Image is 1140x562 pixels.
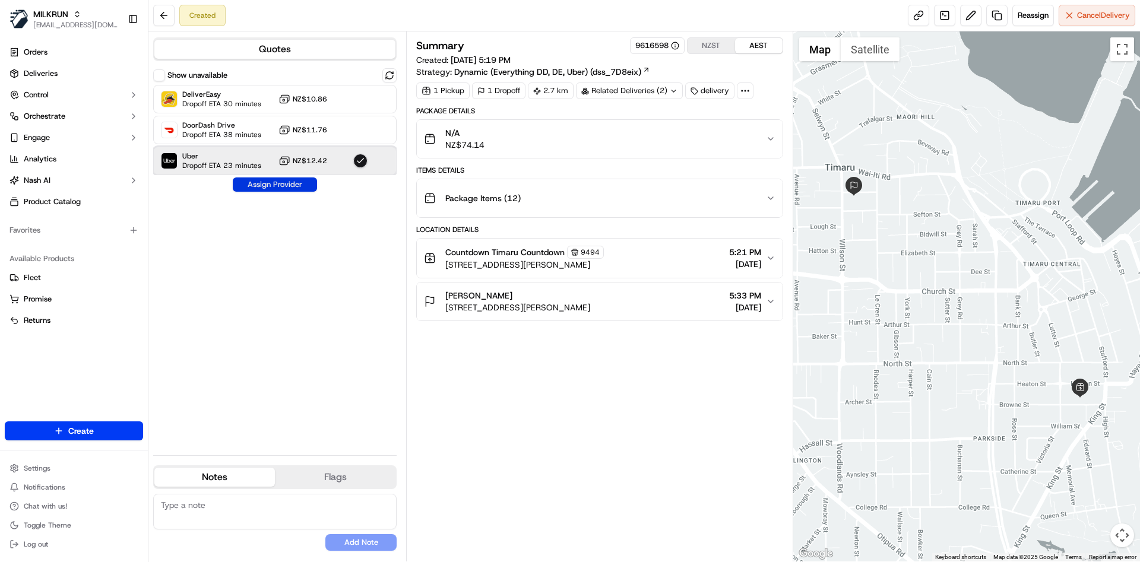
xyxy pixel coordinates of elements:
[5,64,143,83] a: Deliveries
[445,192,521,204] span: Package Items ( 12 )
[24,463,50,473] span: Settings
[729,258,761,270] span: [DATE]
[417,179,782,217] button: Package Items (12)
[635,40,679,51] button: 9616598
[1110,37,1134,61] button: Toggle fullscreen view
[5,498,143,515] button: Chat with us!
[454,66,650,78] a: Dynamic (Everything DD, DE, Uber) (dss_7D8eix)
[24,315,50,326] span: Returns
[445,246,565,258] span: Countdown Timaru Countdown
[5,150,143,169] a: Analytics
[5,421,143,440] button: Create
[154,468,275,487] button: Notes
[796,546,835,561] a: Open this area in Google Maps (opens a new window)
[735,38,783,53] button: AEST
[5,290,143,309] button: Promise
[729,246,761,258] span: 5:21 PM
[24,272,41,283] span: Fleet
[445,259,604,271] span: [STREET_ADDRESS][PERSON_NAME]
[1059,5,1135,26] button: CancelDelivery
[182,161,261,170] span: Dropoff ETA 23 minutes
[154,40,395,59] button: Quotes
[24,111,65,122] span: Orchestrate
[33,8,68,20] button: MILKRUN
[275,468,395,487] button: Flags
[24,47,47,58] span: Orders
[5,460,143,477] button: Settings
[9,272,138,283] a: Fleet
[416,225,783,234] div: Location Details
[472,82,525,99] div: 1 Dropoff
[796,546,835,561] img: Google
[1077,10,1130,21] span: Cancel Delivery
[24,539,48,549] span: Log out
[5,85,143,104] button: Control
[685,82,734,99] div: delivery
[416,66,650,78] div: Strategy:
[182,99,261,109] span: Dropoff ETA 30 minutes
[5,43,143,62] a: Orders
[24,520,71,530] span: Toggle Theme
[1089,554,1136,560] a: Report a map error
[182,130,261,139] span: Dropoff ETA 38 minutes
[24,175,50,186] span: Nash AI
[293,156,327,166] span: NZ$12.42
[451,55,511,65] span: [DATE] 5:19 PM
[5,268,143,287] button: Fleet
[24,501,67,511] span: Chat with us!
[417,282,782,320] button: [PERSON_NAME][STREET_ADDRESS][PERSON_NAME]5:33 PM[DATE]
[416,106,783,116] div: Package Details
[5,192,143,211] a: Product Catalog
[182,90,261,99] span: DeliverEasy
[1065,554,1082,560] a: Terms (opens in new tab)
[161,153,177,169] img: Uber
[416,166,783,175] div: Items Details
[278,93,327,105] button: NZ$10.86
[445,127,484,139] span: N/A
[799,37,841,61] button: Show street map
[5,107,143,126] button: Orchestrate
[24,196,81,207] span: Product Catalog
[5,221,143,240] div: Favorites
[581,247,600,257] span: 9494
[68,425,94,437] span: Create
[417,239,782,278] button: Countdown Timaru Countdown9494[STREET_ADDRESS][PERSON_NAME]5:21 PM[DATE]
[5,311,143,330] button: Returns
[729,301,761,313] span: [DATE]
[24,132,50,143] span: Engage
[5,128,143,147] button: Engage
[24,90,49,100] span: Control
[167,70,227,81] label: Show unavailable
[9,294,138,304] a: Promise
[416,40,464,51] h3: Summary
[233,177,317,192] button: Assign Provider
[24,154,56,164] span: Analytics
[417,120,782,158] button: N/ANZ$74.14
[1110,523,1134,547] button: Map camera controls
[935,553,986,561] button: Keyboard shortcuts
[1012,5,1054,26] button: Reassign
[5,536,143,553] button: Log out
[416,54,511,66] span: Created:
[278,124,327,136] button: NZ$11.76
[445,301,590,313] span: [STREET_ADDRESS][PERSON_NAME]
[993,554,1058,560] span: Map data ©2025 Google
[33,20,118,30] button: [EMAIL_ADDRESS][DOMAIN_NAME]
[688,38,735,53] button: NZST
[24,68,58,79] span: Deliveries
[5,5,123,33] button: MILKRUNMILKRUN[EMAIL_ADDRESS][DOMAIN_NAME]
[841,37,900,61] button: Show satellite imagery
[9,9,28,28] img: MILKRUN
[5,249,143,268] div: Available Products
[278,155,327,167] button: NZ$12.42
[5,479,143,496] button: Notifications
[445,139,484,151] span: NZ$74.14
[161,122,177,138] img: DoorDash Drive
[293,94,327,104] span: NZ$10.86
[454,66,641,78] span: Dynamic (Everything DD, DE, Uber) (dss_7D8eix)
[182,120,261,130] span: DoorDash Drive
[5,517,143,534] button: Toggle Theme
